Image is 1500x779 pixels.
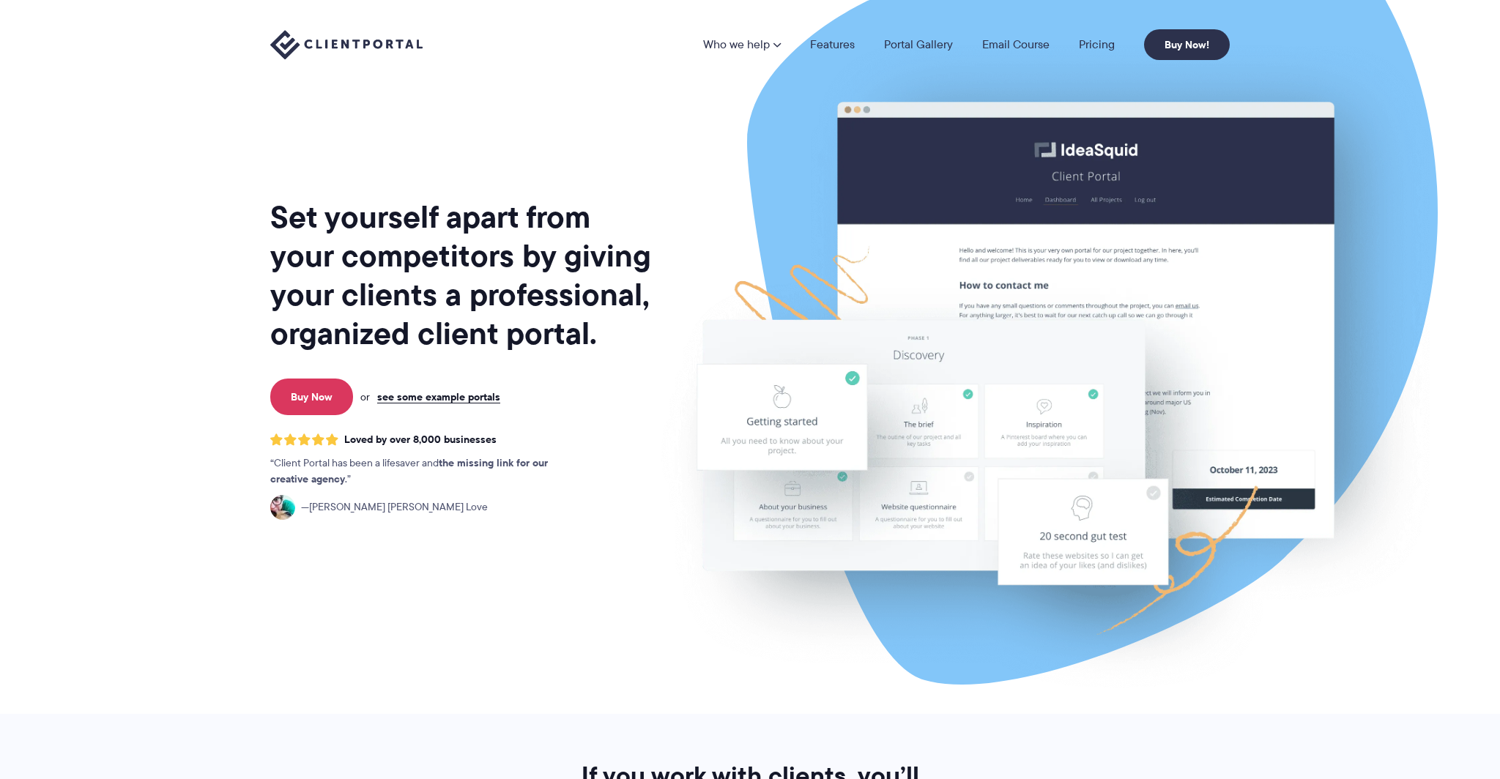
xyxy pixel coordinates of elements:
[270,379,353,415] a: Buy Now
[884,39,953,51] a: Portal Gallery
[810,39,855,51] a: Features
[982,39,1050,51] a: Email Course
[1079,39,1115,51] a: Pricing
[301,499,488,515] span: [PERSON_NAME] [PERSON_NAME] Love
[360,390,370,403] span: or
[344,433,497,446] span: Loved by over 8,000 businesses
[703,39,781,51] a: Who we help
[270,455,578,488] p: Client Portal has been a lifesaver and .
[270,198,654,353] h1: Set yourself apart from your competitors by giving your clients a professional, organized client ...
[270,455,548,487] strong: the missing link for our creative agency
[377,390,500,403] a: see some example portals
[1144,29,1230,60] a: Buy Now!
